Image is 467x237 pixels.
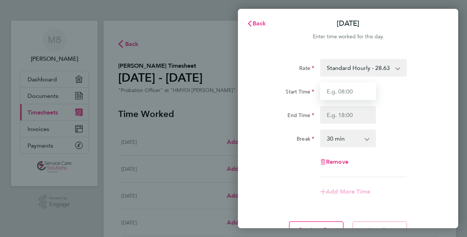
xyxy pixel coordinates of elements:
button: Back [239,16,274,31]
div: Enter time worked for this day. [238,32,458,41]
label: Break [297,135,314,144]
label: Rate [299,65,314,74]
span: Back [253,20,266,27]
input: E.g. 18:00 [320,106,376,124]
span: Previous Day [299,226,334,234]
label: Start Time [286,88,314,97]
span: Remove [326,158,348,165]
input: E.g. 08:00 [320,82,376,100]
button: Remove [320,159,348,165]
label: End Time [287,112,314,121]
p: [DATE] [337,18,359,29]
